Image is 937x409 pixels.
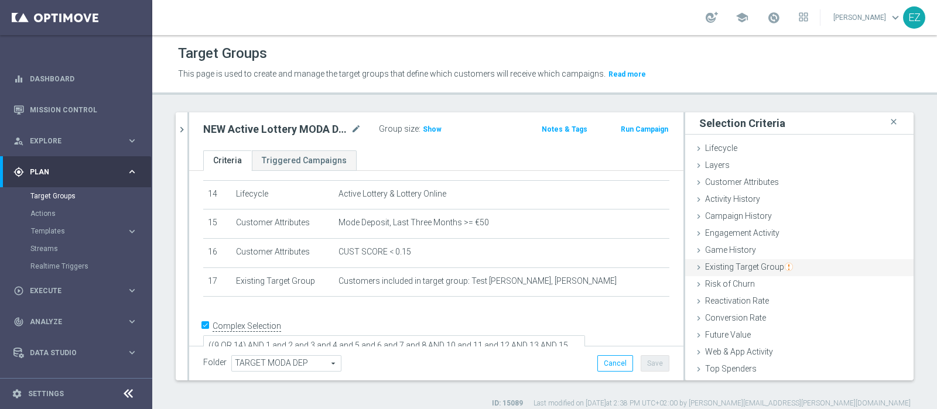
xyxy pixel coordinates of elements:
button: Templates keyboard_arrow_right [30,226,138,236]
div: Plan [13,167,126,177]
span: Game History [705,245,756,255]
span: Risk of Churn [705,279,755,288]
i: keyboard_arrow_right [126,166,138,177]
span: Customers included in target group: Test [PERSON_NAME], [PERSON_NAME] [338,276,617,286]
td: Lifecycle [231,180,334,209]
button: Notes & Tags [541,123,589,136]
a: Target Groups [30,191,122,201]
td: 16 [203,238,231,267]
span: Customer Attributes [705,177,779,187]
a: Actions [30,209,122,218]
i: close [888,114,900,130]
span: school [736,11,748,24]
button: person_search Explore keyboard_arrow_right [13,136,138,146]
a: Mission Control [30,94,138,125]
div: Actions [30,205,151,222]
label: : [419,124,420,134]
span: Mode Deposit, Last Three Months >= €50 [338,218,489,228]
span: Engagement Activity [705,228,779,238]
i: track_changes [13,317,24,327]
span: Analyze [30,318,126,325]
div: Data Studio [13,348,126,358]
td: Existing Target Group [231,267,334,297]
label: Folder [203,358,227,367]
a: Optibot [30,368,122,399]
i: mode_edit [351,122,361,136]
button: gps_fixed Plan keyboard_arrow_right [13,167,138,177]
span: Execute [30,287,126,294]
i: gps_fixed [13,167,24,177]
a: Criteria [203,150,252,171]
a: Settings [28,390,64,397]
button: equalizer Dashboard [13,74,138,84]
span: Activity History [705,194,760,204]
h3: Selection Criteria [699,116,785,130]
td: 15 [203,209,231,239]
div: Target Groups [30,187,151,205]
a: Streams [30,244,122,253]
div: Realtime Triggers [30,257,151,275]
i: chevron_right [176,124,187,135]
div: Dashboard [13,63,138,94]
div: Execute [13,286,126,296]
h1: Target Groups [178,45,267,62]
a: Dashboard [30,63,138,94]
button: track_changes Analyze keyboard_arrow_right [13,317,138,326]
label: Last modified on [DATE] at 2:38 PM UTC+02:00 by [PERSON_NAME][EMAIL_ADDRESS][PERSON_NAME][DOMAIN_... [534,398,911,408]
span: Plan [30,169,126,176]
button: Data Studio keyboard_arrow_right [13,348,138,358]
label: Group size [379,124,419,134]
span: Lifecycle [705,143,737,153]
button: Save [641,355,669,372]
span: Campaign History [705,211,772,221]
i: settings [12,389,22,399]
button: Mission Control [13,105,138,115]
span: Active Lottery & Lottery Online [338,189,446,199]
button: play_circle_outline Execute keyboard_arrow_right [13,286,138,295]
span: Templates [31,228,115,235]
i: keyboard_arrow_right [126,347,138,358]
button: chevron_right [176,112,187,147]
span: Web & App Activity [705,347,773,356]
span: CUST SCORE < 0.15 [338,247,411,257]
i: equalizer [13,74,24,84]
button: Cancel [597,355,633,372]
button: Run Campaign [620,123,669,136]
span: Show [423,125,442,133]
span: Existing Target Group [705,262,793,271]
span: Reactivation Rate [705,296,769,305]
span: keyboard_arrow_down [889,11,902,24]
div: Streams [30,240,151,257]
i: play_circle_outline [13,286,24,296]
span: Future Value [705,330,751,339]
h2: NEW Active Lottery MODA DEP >=50 [203,122,348,136]
i: keyboard_arrow_right [126,285,138,296]
div: Explore [13,136,126,146]
span: Data Studio [30,349,126,356]
div: Templates [30,222,151,240]
i: person_search [13,136,24,146]
label: Complex Selection [213,321,281,332]
label: ID: 15089 [492,398,523,408]
div: Analyze [13,317,126,327]
span: Top Spenders [705,364,757,373]
i: keyboard_arrow_right [126,135,138,146]
i: keyboard_arrow_right [126,226,138,237]
td: Customer Attributes [231,209,334,239]
button: Read more [607,68,647,81]
div: Optibot [13,368,138,399]
span: Explore [30,138,126,145]
div: Mission Control [13,94,138,125]
a: [PERSON_NAME]keyboard_arrow_down [832,9,903,26]
td: Customer Attributes [231,238,334,267]
td: 14 [203,180,231,209]
span: Conversion Rate [705,313,766,322]
a: Triggered Campaigns [252,150,357,171]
